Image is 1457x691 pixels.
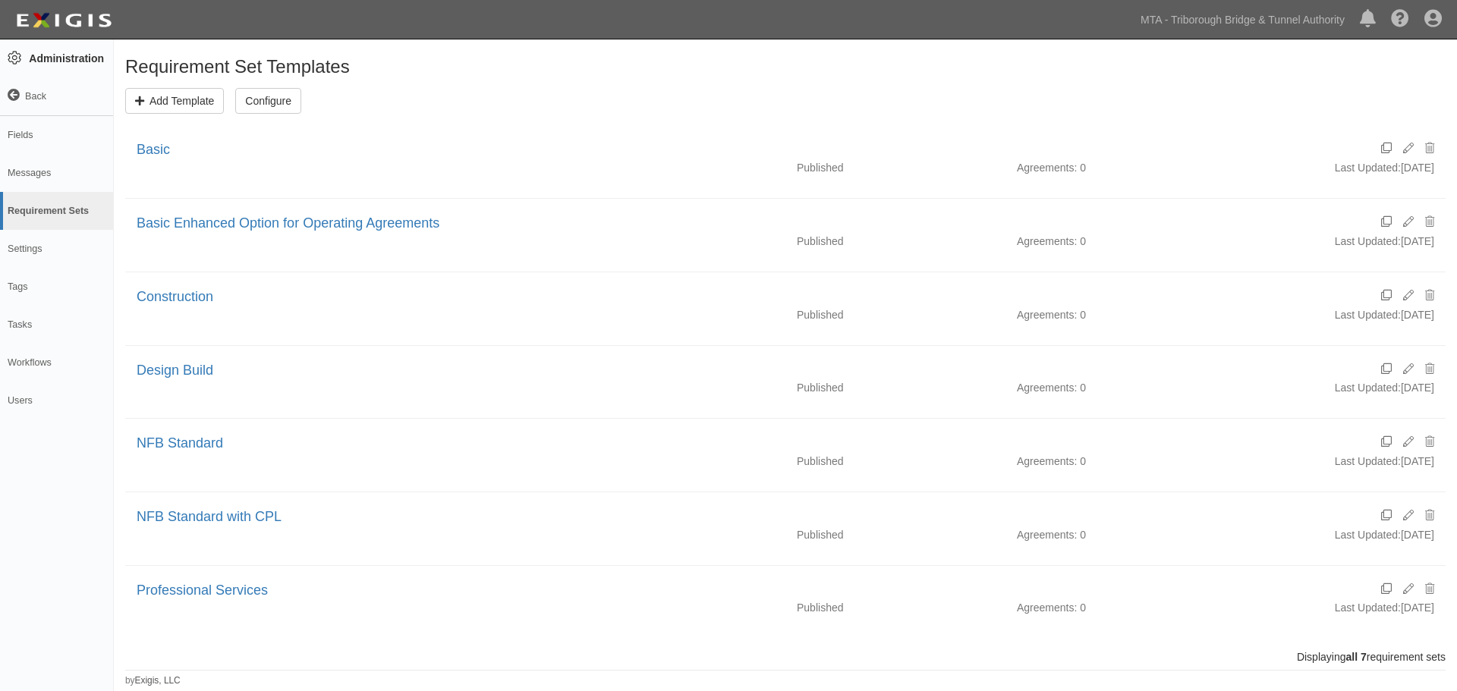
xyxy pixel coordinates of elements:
[1335,454,1401,469] p: Last Updated:
[797,600,844,615] div: Published
[1133,5,1352,35] a: MTA - Triborough Bridge & Tunnel Authority
[235,88,301,114] a: Configure
[1381,361,1392,376] a: Clone Requirement Set
[1335,527,1434,550] div: [DATE]
[1017,307,1086,322] div: Agreements: 0
[11,7,116,34] img: Logo
[1381,434,1392,449] a: Clone Requirement Set
[125,57,1446,77] h1: Requirement Set Templates
[1392,140,1414,155] a: Unpublish Requirement Set Template to activate this option
[29,52,104,64] strong: Administration
[1335,160,1401,175] p: Last Updated:
[1335,600,1434,623] div: [DATE]
[1335,234,1434,256] div: [DATE]
[125,674,181,687] small: by
[1017,454,1086,469] div: Agreements: 0
[137,581,1381,601] div: Professional Services
[1335,380,1434,403] div: [DATE]
[114,649,1457,664] div: Displaying requirement sets
[1335,454,1434,476] div: [DATE]
[1392,507,1414,523] a: Unpublish Requirement Set Template to activate this option
[1335,307,1434,330] div: [DATE]
[1335,234,1401,249] p: Last Updated:
[137,215,439,231] a: Basic Enhanced Option for Operating Agreements
[137,435,223,451] a: NFB Standard
[1392,434,1414,449] a: Unpublish Requirement Set Template to activate this option
[137,287,1381,307] div: Construction
[1335,160,1434,183] div: [DATE]
[1391,11,1409,29] i: Help Center - Complianz
[137,363,213,378] a: Design Build
[1392,361,1414,376] a: Unpublish Requirement Set Template to activate this option
[1017,160,1086,175] div: Agreements: 0
[137,361,1381,381] div: Design Build
[137,509,282,524] a: NFB Standard with CPL
[797,307,844,322] div: Published
[1381,140,1392,155] a: Clone Requirement Set
[1392,581,1414,596] a: Unpublish Requirement Set Template to activate this option
[1017,600,1086,615] div: Agreements: 0
[1392,287,1414,303] a: Unpublish Requirement Set Template to activate this option
[1335,600,1401,615] p: Last Updated:
[1381,507,1392,523] a: Clone Requirement Set
[137,289,213,304] a: Construction
[125,88,224,114] a: Add Template
[137,583,268,598] a: Professional Services
[1017,234,1086,249] div: Agreements: 0
[797,234,844,249] div: Published
[135,675,181,686] a: Exigis, LLC
[797,160,844,175] div: Published
[1381,287,1392,303] a: Clone Requirement Set
[137,214,1381,234] div: Basic Enhanced Option for Operating Agreements
[797,454,844,469] div: Published
[797,380,844,395] div: Published
[1381,581,1392,596] a: Clone Requirement Set
[137,140,1381,160] div: Basic
[137,507,1381,527] div: NFB Standard with CPL
[1335,527,1401,542] p: Last Updated:
[1381,214,1392,229] a: Clone Requirement Set
[1335,307,1401,322] p: Last Updated:
[137,142,170,157] a: Basic
[797,527,844,542] div: Published
[1017,527,1086,542] div: Agreements: 0
[1335,380,1401,395] p: Last Updated:
[137,434,1381,454] div: NFB Standard
[1017,380,1086,395] div: Agreements: 0
[1345,651,1366,663] b: all 7
[1392,214,1414,229] a: Unpublish Requirement Set Template to activate this option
